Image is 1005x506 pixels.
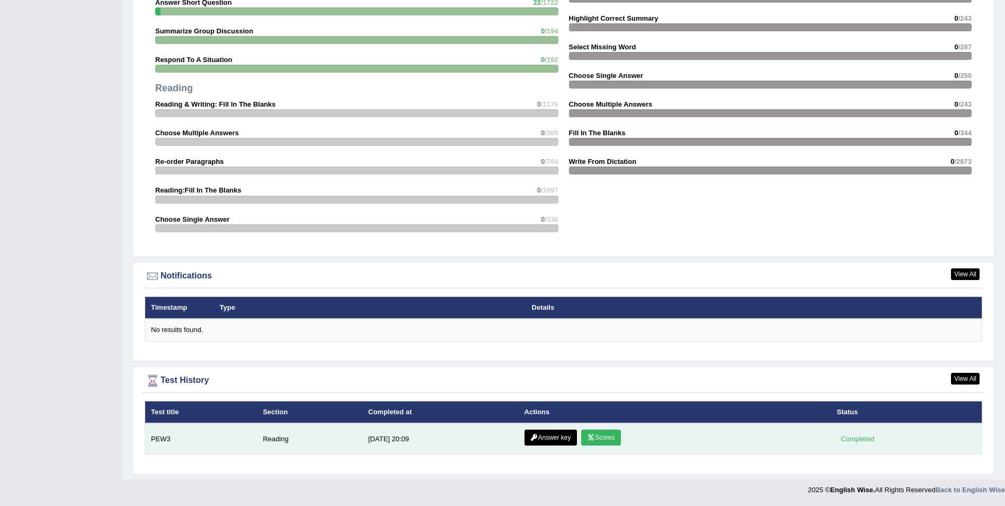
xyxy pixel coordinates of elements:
[569,129,626,137] strong: Fill In The Blanks
[214,296,526,319] th: Type
[808,479,1005,495] div: 2025 © All Rights Reserved
[545,27,558,35] span: /194
[958,72,972,80] span: /250
[155,186,242,194] strong: Reading:Fill In The Blanks
[541,56,545,64] span: 0
[954,129,958,137] span: 0
[954,14,958,22] span: 0
[524,430,577,446] a: Answer key
[541,158,545,165] span: 0
[362,423,519,455] td: [DATE] 20:09
[951,373,980,385] a: View All
[537,100,541,108] span: 0
[519,401,831,423] th: Actions
[537,186,541,194] span: 0
[958,100,972,108] span: /243
[145,401,257,423] th: Test title
[958,43,972,51] span: /287
[155,56,232,64] strong: Respond To A Situation
[569,14,659,22] strong: Highlight Correct Summary
[569,43,636,51] strong: Select Missing Word
[541,186,558,194] span: /1097
[950,158,954,165] span: 0
[954,43,958,51] span: 0
[837,433,878,444] div: Completed
[155,129,239,137] strong: Choose Multiple Answers
[569,158,637,165] strong: Write From Dictation
[958,129,972,137] span: /344
[151,325,976,335] div: No results found.
[541,27,545,35] span: 0
[155,27,253,35] strong: Summarize Group Discussion
[257,423,362,455] td: Reading
[155,158,224,165] strong: Re-order Paragraphs
[541,100,558,108] span: /1176
[155,83,193,93] strong: Reading
[145,423,257,455] td: PEW3
[541,129,545,137] span: 0
[831,401,982,423] th: Status
[830,486,875,494] strong: English Wise.
[954,72,958,80] span: 0
[145,296,214,319] th: Timestamp
[145,268,982,284] div: Notifications
[581,430,620,446] a: Scores
[954,100,958,108] span: 0
[526,296,919,319] th: Details
[569,100,653,108] strong: Choose Multiple Answers
[951,268,980,280] a: View All
[541,215,545,223] span: 0
[569,72,643,80] strong: Choose Single Answer
[936,486,1005,494] a: Back to English Wise
[954,158,972,165] span: /2873
[545,215,558,223] span: /336
[155,215,229,223] strong: Choose Single Answer
[257,401,362,423] th: Section
[545,56,558,64] span: /192
[545,158,558,165] span: /784
[545,129,558,137] span: /305
[958,14,972,22] span: /243
[362,401,519,423] th: Completed at
[155,100,275,108] strong: Reading & Writing: Fill In The Blanks
[145,373,982,389] div: Test History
